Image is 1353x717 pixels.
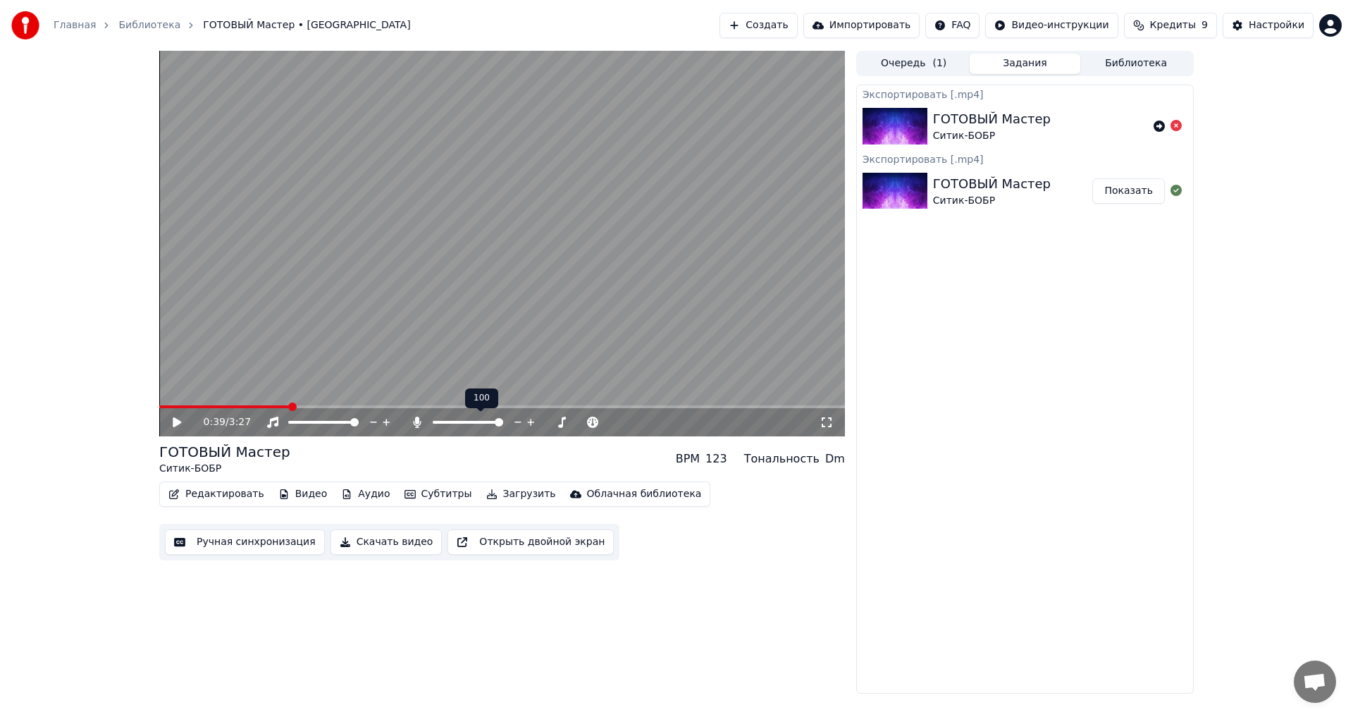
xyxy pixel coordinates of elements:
div: ГОТОВЫЙ Мастер [933,109,1051,129]
div: BPM [676,451,700,467]
button: Редактировать [163,484,270,504]
button: Аудио [335,484,395,504]
span: Кредиты [1150,18,1196,32]
a: Главная [54,18,96,32]
div: Ситик-БОБР [933,129,1051,143]
button: Видео-инструкции [985,13,1118,38]
button: Субтитры [399,484,478,504]
div: Настройки [1249,18,1304,32]
div: 100 [465,388,498,408]
button: Импортировать [803,13,920,38]
button: Показать [1092,178,1165,204]
span: 3:27 [229,415,251,429]
button: Открыть двойной экран [447,529,614,555]
button: Очередь [858,54,970,74]
div: Ситик-БОБР [933,194,1051,208]
button: Кредиты9 [1124,13,1217,38]
button: Настройки [1223,13,1314,38]
div: Dm [825,451,845,467]
div: Облачная библиотека [587,487,702,501]
button: Видео [273,484,333,504]
div: Открытый чат [1294,661,1336,703]
button: Создать [719,13,797,38]
span: ( 1 ) [932,56,946,71]
div: ГОТОВЫЙ Мастер [933,174,1051,194]
button: Библиотека [1080,54,1192,74]
div: / [204,415,237,429]
button: Ручная синхронизация [165,529,325,555]
div: ГОТОВЫЙ Мастер [159,442,290,462]
nav: breadcrumb [54,18,411,32]
span: 9 [1201,18,1208,32]
div: Тональность [744,451,820,467]
button: FAQ [925,13,980,38]
div: Ситик-БОБР [159,462,290,476]
button: Скачать видео [330,529,443,555]
span: 0:39 [204,415,225,429]
div: 123 [705,451,727,467]
span: ГОТОВЫЙ Мастер • [GEOGRAPHIC_DATA] [203,18,410,32]
div: Экспортировать [.mp4] [857,150,1193,167]
div: Экспортировать [.mp4] [857,85,1193,102]
img: youka [11,11,39,39]
a: Библиотека [118,18,180,32]
button: Загрузить [481,484,562,504]
button: Задания [970,54,1081,74]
